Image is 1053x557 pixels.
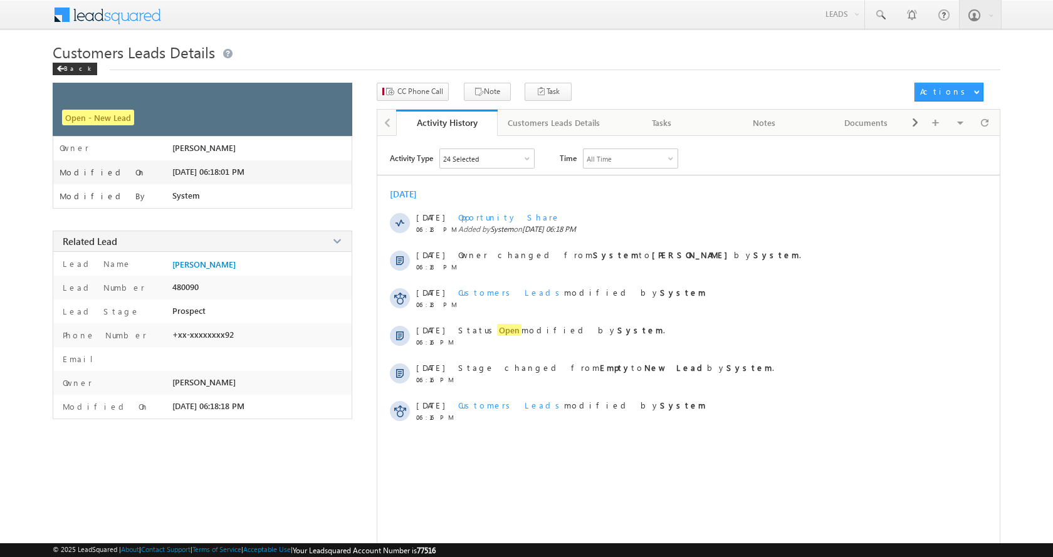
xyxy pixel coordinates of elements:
[443,155,479,163] div: 24 Selected
[60,191,148,201] label: Modified By
[172,259,236,269] a: [PERSON_NAME]
[172,306,206,316] span: Prospect
[172,330,234,340] span: +xx-xxxxxxxx92
[458,287,706,298] span: modified by
[60,143,89,153] label: Owner
[508,115,600,130] div: Customers Leads Details
[621,115,702,130] div: Tasks
[172,167,244,177] span: [DATE] 06:18:01 PM
[416,249,444,260] span: [DATE]
[600,362,631,373] strong: Empty
[660,287,706,298] strong: System
[416,301,454,308] span: 06:18 PM
[815,110,918,136] a: Documents
[60,282,145,293] label: Lead Number
[416,287,444,298] span: [DATE]
[464,83,511,101] button: Note
[60,330,147,340] label: Phone Number
[416,376,454,383] span: 06:16 PM
[440,149,534,168] div: Owner Changed,Status Changed,Stage Changed,Source Changed,Notes & 19 more..
[397,86,443,97] span: CC Phone Call
[53,63,97,75] div: Back
[416,226,454,233] span: 06:18 PM
[825,115,906,130] div: Documents
[62,110,134,125] span: Open - New Lead
[390,188,431,200] div: [DATE]
[498,110,611,136] a: Customers Leads Details
[914,83,983,102] button: Actions
[293,546,436,555] span: Your Leadsquared Account Number is
[644,362,707,373] strong: New Lead
[172,401,244,411] span: [DATE] 06:18:18 PM
[416,338,454,346] span: 06:16 PM
[417,546,436,555] span: 77516
[172,282,199,292] span: 480090
[617,325,663,335] strong: System
[377,83,449,101] button: CC Phone Call
[416,414,454,421] span: 06:16 PM
[121,545,139,553] a: About
[920,86,970,97] div: Actions
[522,224,576,234] span: [DATE] 06:18 PM
[390,148,433,167] span: Activity Type
[587,155,612,163] div: All Time
[560,148,577,167] span: Time
[723,115,804,130] div: Notes
[652,249,734,260] strong: [PERSON_NAME]
[63,235,117,247] span: Related Lead
[726,362,772,373] strong: System
[458,362,774,373] span: Stage changed from to by .
[497,324,521,336] span: Open
[611,110,713,136] a: Tasks
[172,143,236,153] span: [PERSON_NAME]
[458,249,801,260] span: Owner changed from to by .
[593,249,639,260] strong: System
[60,401,149,412] label: Modified On
[458,212,560,222] span: Opportunity Share
[192,545,241,553] a: Terms of Service
[172,377,236,387] span: [PERSON_NAME]
[416,263,454,271] span: 06:18 PM
[660,400,706,410] strong: System
[60,167,146,177] label: Modified On
[416,400,444,410] span: [DATE]
[458,400,706,410] span: modified by
[458,400,564,410] span: Customers Leads
[753,249,799,260] strong: System
[60,377,92,388] label: Owner
[490,224,513,234] span: System
[396,110,498,136] a: Activity History
[53,545,436,555] span: © 2025 LeadSquared | | | | |
[416,212,444,222] span: [DATE]
[60,306,140,316] label: Lead Stage
[416,325,444,335] span: [DATE]
[141,545,191,553] a: Contact Support
[713,110,815,136] a: Notes
[458,287,564,298] span: Customers Leads
[525,83,572,101] button: Task
[60,258,132,269] label: Lead Name
[172,190,200,200] span: System
[458,325,665,335] span: Status modified by .
[416,362,444,373] span: [DATE]
[406,117,489,128] div: Activity History
[243,545,291,553] a: Acceptable Use
[53,42,215,62] span: Customers Leads Details
[60,353,103,364] label: Email
[458,224,946,234] span: Added by on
